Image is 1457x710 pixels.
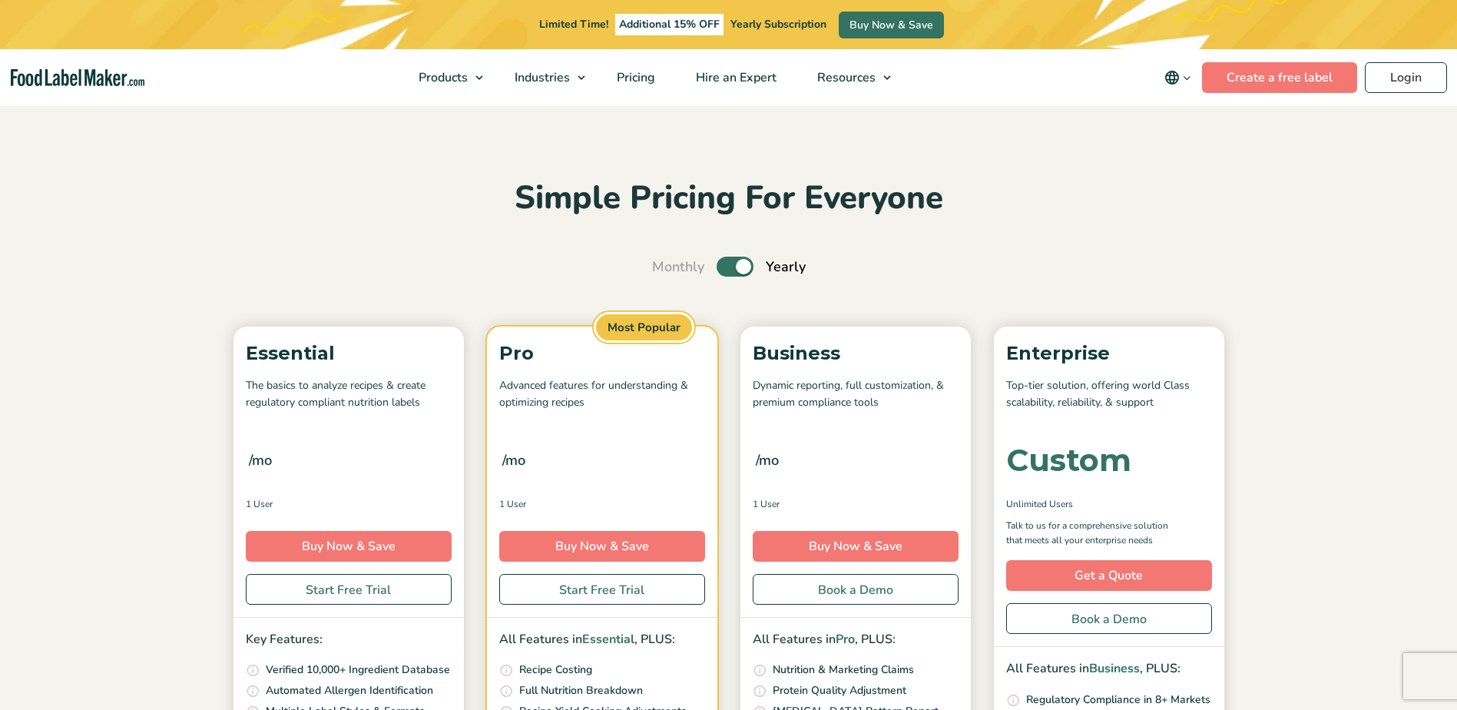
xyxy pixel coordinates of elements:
p: Talk to us for a comprehensive solution that meets all your enterprise needs [1006,519,1183,548]
p: All Features in , PLUS: [753,630,959,650]
p: All Features in , PLUS: [1006,659,1212,679]
span: Most Popular [594,312,694,343]
a: Hire an Expert [676,49,793,106]
p: Enterprise [1006,339,1212,368]
span: Unlimited Users [1006,497,1073,511]
span: Products [414,69,469,86]
span: Additional 15% OFF [615,14,724,35]
p: Verified 10,000+ Ingredient Database [266,662,450,678]
a: Industries [495,49,593,106]
span: /mo [502,450,525,471]
p: Automated Allergen Identification [266,682,433,699]
p: Full Nutrition Breakdown [519,682,643,699]
span: 1 User [499,497,526,511]
a: Book a Demo [753,574,959,605]
a: Book a Demo [1006,603,1212,634]
span: Monthly [652,257,704,277]
span: Limited Time! [539,17,608,32]
span: Pricing [612,69,657,86]
h2: Simple Pricing For Everyone [226,177,1232,220]
div: Custom [1006,445,1131,476]
a: Products [399,49,491,106]
span: Resources [813,69,877,86]
span: 1 User [753,497,780,511]
p: Top-tier solution, offering world Class scalability, reliability, & support [1006,377,1212,412]
p: Advanced features for understanding & optimizing recipes [499,377,705,412]
a: Pricing [597,49,672,106]
p: Dynamic reporting, full customization, & premium compliance tools [753,377,959,412]
a: Buy Now & Save [246,531,452,562]
a: Login [1365,62,1447,93]
p: The basics to analyze recipes & create regulatory compliant nutrition labels [246,377,452,412]
span: Industries [510,69,571,86]
a: Start Free Trial [499,574,705,605]
span: Business [1089,660,1140,677]
label: Toggle [717,257,753,277]
a: Buy Now & Save [753,531,959,562]
p: Nutrition & Marketing Claims [773,662,914,678]
span: Yearly Subscription [730,17,826,32]
span: 1 User [246,497,273,511]
p: Key Features: [246,630,452,650]
p: Regulatory Compliance in 8+ Markets [1026,692,1210,708]
p: All Features in , PLUS: [499,630,705,650]
a: Buy Now & Save [839,12,944,38]
p: Protein Quality Adjustment [773,682,906,699]
span: Yearly [766,257,806,277]
p: Business [753,339,959,368]
a: Start Free Trial [246,574,452,605]
a: Get a Quote [1006,560,1212,591]
p: Recipe Costing [519,662,592,678]
span: Essential [582,631,634,648]
a: Resources [797,49,899,106]
span: Hire an Expert [691,69,778,86]
span: /mo [756,450,779,471]
p: Essential [246,339,452,368]
span: Pro [836,631,855,648]
a: Create a free label [1202,62,1357,93]
a: Buy Now & Save [499,531,705,562]
span: /mo [249,450,272,471]
p: Pro [499,339,705,368]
